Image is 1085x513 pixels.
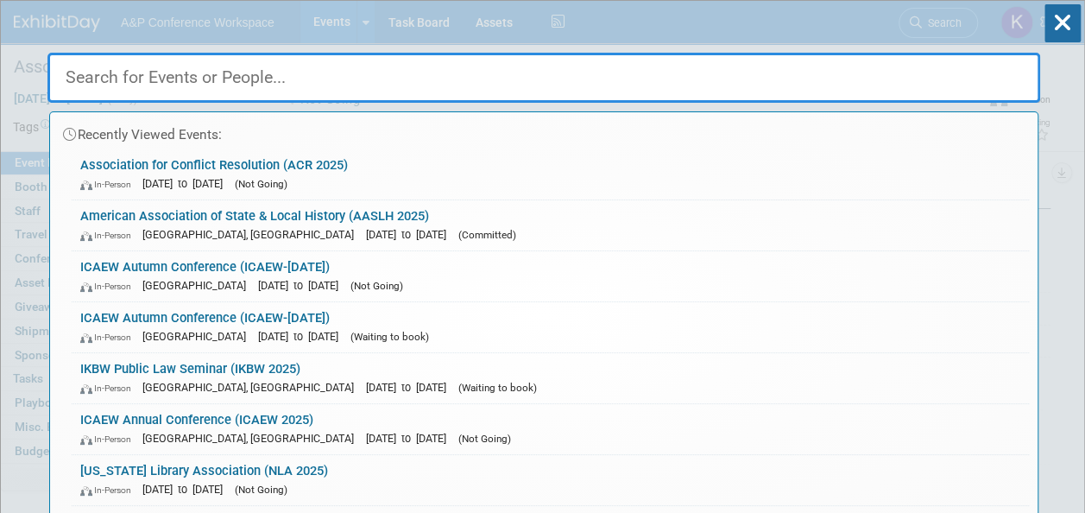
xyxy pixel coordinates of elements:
[80,484,139,496] span: In-Person
[80,230,139,241] span: In-Person
[80,281,139,292] span: In-Person
[142,432,363,445] span: [GEOGRAPHIC_DATA], [GEOGRAPHIC_DATA]
[142,483,231,496] span: [DATE] to [DATE]
[142,279,255,292] span: [GEOGRAPHIC_DATA]
[80,332,139,343] span: In-Person
[72,455,1029,505] a: [US_STATE] Library Association (NLA 2025) In-Person [DATE] to [DATE] (Not Going)
[72,149,1029,199] a: Association for Conflict Resolution (ACR 2025) In-Person [DATE] to [DATE] (Not Going)
[47,53,1040,103] input: Search for Events or People...
[235,484,287,496] span: (Not Going)
[80,434,139,445] span: In-Person
[72,353,1029,403] a: IKBW Public Law Seminar (IKBW 2025) In-Person [GEOGRAPHIC_DATA], [GEOGRAPHIC_DATA] [DATE] to [DAT...
[458,382,537,394] span: (Waiting to book)
[366,432,455,445] span: [DATE] to [DATE]
[458,229,516,241] span: (Committed)
[59,112,1029,149] div: Recently Viewed Events:
[258,330,347,343] span: [DATE] to [DATE]
[458,433,511,445] span: (Not Going)
[142,177,231,190] span: [DATE] to [DATE]
[142,228,363,241] span: [GEOGRAPHIC_DATA], [GEOGRAPHIC_DATA]
[72,302,1029,352] a: ICAEW Autumn Conference (ICAEW-[DATE]) In-Person [GEOGRAPHIC_DATA] [DATE] to [DATE] (Waiting to b...
[235,178,287,190] span: (Not Going)
[80,179,139,190] span: In-Person
[142,330,255,343] span: [GEOGRAPHIC_DATA]
[366,228,455,241] span: [DATE] to [DATE]
[142,381,363,394] span: [GEOGRAPHIC_DATA], [GEOGRAPHIC_DATA]
[366,381,455,394] span: [DATE] to [DATE]
[258,279,347,292] span: [DATE] to [DATE]
[80,383,139,394] span: In-Person
[72,200,1029,250] a: American Association of State & Local History (AASLH 2025) In-Person [GEOGRAPHIC_DATA], [GEOGRAPH...
[72,404,1029,454] a: ICAEW Annual Conference (ICAEW 2025) In-Person [GEOGRAPHIC_DATA], [GEOGRAPHIC_DATA] [DATE] to [DA...
[72,251,1029,301] a: ICAEW Autumn Conference (ICAEW-[DATE]) In-Person [GEOGRAPHIC_DATA] [DATE] to [DATE] (Not Going)
[350,331,429,343] span: (Waiting to book)
[350,280,403,292] span: (Not Going)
